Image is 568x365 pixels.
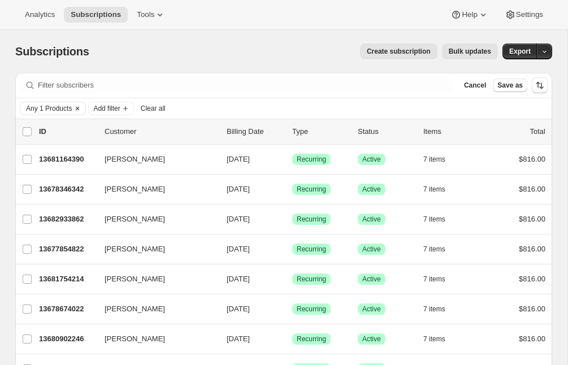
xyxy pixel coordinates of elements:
p: 13681164390 [39,154,96,165]
button: [PERSON_NAME] [98,180,211,198]
span: Active [362,155,381,164]
span: Bulk updates [449,47,491,56]
span: Save as [497,81,523,90]
button: [PERSON_NAME] [98,150,211,168]
span: Active [362,245,381,254]
span: Tools [137,10,154,19]
button: [PERSON_NAME] [98,240,211,258]
span: $816.00 [519,185,545,193]
span: [PERSON_NAME] [105,184,165,195]
div: Items [423,126,480,137]
p: 13678674022 [39,303,96,315]
button: Bulk updates [442,44,498,59]
button: 7 items [423,271,458,287]
button: [PERSON_NAME] [98,210,211,228]
button: Help [444,7,495,23]
span: Subscriptions [15,45,89,58]
div: Type [292,126,349,137]
span: [PERSON_NAME] [105,154,165,165]
span: $816.00 [519,305,545,313]
div: 13681754214[PERSON_NAME][DATE]SuccessRecurringSuccessActive7 items$816.00 [39,271,545,287]
span: $816.00 [519,155,545,163]
span: [DATE] [227,185,250,193]
span: $816.00 [519,215,545,223]
button: Clear all [136,102,170,115]
span: Recurring [297,155,326,164]
span: Recurring [297,245,326,254]
button: Settings [498,7,550,23]
span: Active [362,185,381,194]
div: 13680902246[PERSON_NAME][DATE]SuccessRecurringSuccessActive7 items$816.00 [39,331,545,347]
button: Clear [72,102,83,115]
span: [DATE] [227,334,250,343]
span: [DATE] [227,215,250,223]
span: Recurring [297,185,326,194]
div: 13681164390[PERSON_NAME][DATE]SuccessRecurringSuccessActive7 items$816.00 [39,151,545,167]
span: Export [509,47,531,56]
span: $816.00 [519,275,545,283]
span: [DATE] [227,245,250,253]
span: Recurring [297,334,326,344]
span: 7 items [423,334,445,344]
button: Save as [493,79,527,92]
span: [DATE] [227,305,250,313]
p: 13681754214 [39,273,96,285]
span: [PERSON_NAME] [105,303,165,315]
button: Tools [130,7,172,23]
button: Export [502,44,537,59]
button: 7 items [423,211,458,227]
div: 13677854822[PERSON_NAME][DATE]SuccessRecurringSuccessActive7 items$816.00 [39,241,545,257]
button: Cancel [459,79,491,92]
div: 13682933862[PERSON_NAME][DATE]SuccessRecurringSuccessActive7 items$816.00 [39,211,545,227]
span: Active [362,305,381,314]
div: 13678674022[PERSON_NAME][DATE]SuccessRecurringSuccessActive7 items$816.00 [39,301,545,317]
span: 7 items [423,305,445,314]
button: 7 items [423,151,458,167]
span: Cancel [464,81,486,90]
p: ID [39,126,96,137]
span: Analytics [25,10,55,19]
button: [PERSON_NAME] [98,270,211,288]
span: [PERSON_NAME] [105,273,165,285]
button: Any 1 Products [20,102,72,115]
span: [PERSON_NAME] [105,244,165,255]
p: 13682933862 [39,214,96,225]
span: Clear all [141,104,166,113]
span: Subscriptions [71,10,121,19]
span: [PERSON_NAME] [105,214,165,225]
p: 13677854822 [39,244,96,255]
span: 7 items [423,245,445,254]
p: Total [530,126,545,137]
p: Status [358,126,414,137]
span: [DATE] [227,155,250,163]
span: Recurring [297,275,326,284]
span: 7 items [423,215,445,224]
button: Add filter [88,102,133,115]
button: Create subscription [360,44,437,59]
span: 7 items [423,155,445,164]
div: IDCustomerBilling DateTypeStatusItemsTotal [39,126,545,137]
span: Help [462,10,477,19]
p: Billing Date [227,126,283,137]
span: 7 items [423,275,445,284]
span: Settings [516,10,543,19]
button: [PERSON_NAME] [98,300,211,318]
span: [DATE] [227,275,250,283]
input: Filter subscribers [38,77,453,93]
span: [PERSON_NAME] [105,333,165,345]
span: Active [362,275,381,284]
button: Sort the results [532,77,548,93]
span: 7 items [423,185,445,194]
button: 7 items [423,301,458,317]
button: Analytics [18,7,62,23]
span: Recurring [297,215,326,224]
span: $816.00 [519,245,545,253]
span: Active [362,334,381,344]
p: 13680902246 [39,333,96,345]
button: Subscriptions [64,7,128,23]
button: [PERSON_NAME] [98,330,211,348]
span: Active [362,215,381,224]
button: 7 items [423,241,458,257]
div: 13678346342[PERSON_NAME][DATE]SuccessRecurringSuccessActive7 items$816.00 [39,181,545,197]
span: Recurring [297,305,326,314]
